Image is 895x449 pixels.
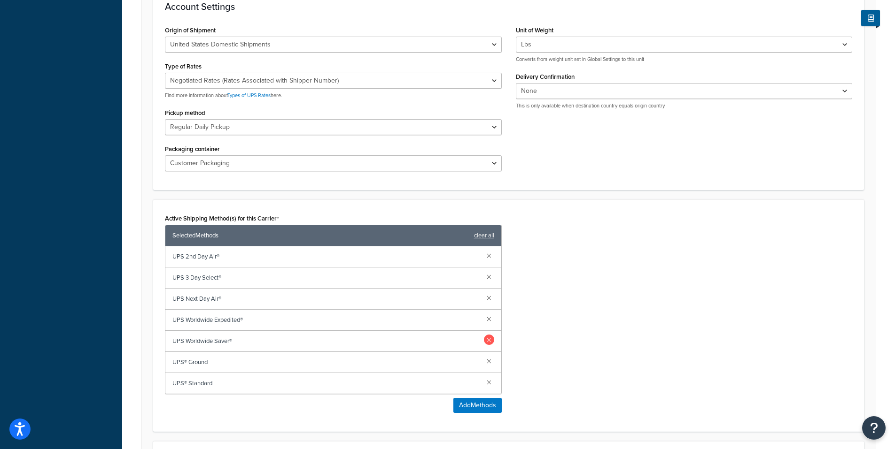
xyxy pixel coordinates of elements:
span: UPS 3 Day Select® [172,271,479,284]
span: UPS® Ground [172,356,479,369]
span: UPS 2nd Day Air® [172,250,479,263]
span: UPS Worldwide Expedited® [172,313,479,327]
label: Delivery Confirmation [516,73,575,80]
span: UPS Next Day Air® [172,292,479,305]
p: Converts from weight unit set in Global Settings to this unit [516,56,853,63]
h3: Account Settings [165,1,852,12]
button: Open Resource Center [862,416,886,440]
label: Unit of Weight [516,27,553,34]
label: Packaging container [165,145,220,152]
p: This is only available when destination country equals origin country [516,102,853,109]
button: Show Help Docs [861,10,880,26]
label: Pickup method [165,109,205,116]
p: Find more information about here. [165,92,502,99]
a: clear all [474,229,494,242]
label: Active Shipping Method(s) for this Carrier [165,215,279,222]
button: AddMethods [453,398,502,413]
label: Origin of Shipment [165,27,216,34]
span: Selected Methods [172,229,469,242]
span: UPS Worldwide Saver® [172,335,479,348]
label: Type of Rates [165,63,202,70]
a: Types of UPS Rates [227,91,271,99]
span: UPS® Standard [172,377,479,390]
